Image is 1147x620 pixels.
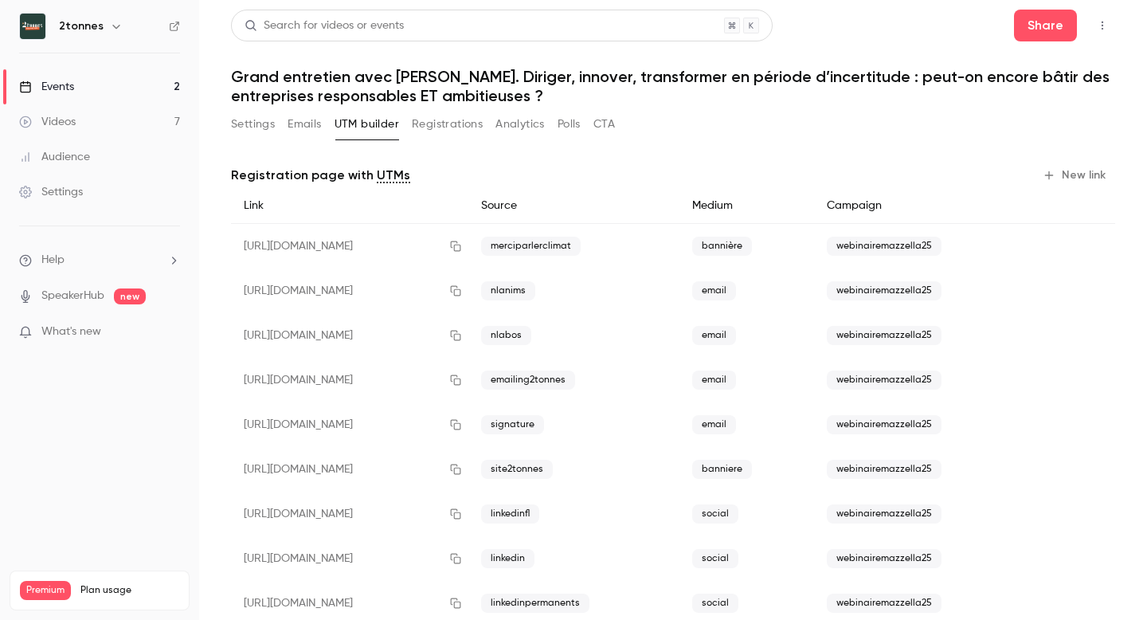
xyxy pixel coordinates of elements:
[20,14,45,39] img: 2tonnes
[231,166,410,185] p: Registration page with
[827,237,941,256] span: webinairemazzella25
[827,549,941,568] span: webinairemazzella25
[231,358,468,402] div: [URL][DOMAIN_NAME]
[692,371,736,390] span: email
[19,184,83,200] div: Settings
[231,269,468,313] div: [URL][DOMAIN_NAME]
[827,594,941,613] span: webinairemazzella25
[231,402,468,447] div: [URL][DOMAIN_NAME]
[692,326,736,345] span: email
[41,288,104,304] a: SpeakerHub
[161,325,180,339] iframe: Noticeable Trigger
[41,324,101,340] span: What's new
[679,188,814,224] div: Medium
[231,188,468,224] div: Link
[231,67,1115,105] h1: Grand entretien avec [PERSON_NAME]. Diriger, innover, transformer en période d’incertitude : peut...
[231,536,468,581] div: [URL][DOMAIN_NAME]
[814,188,1035,224] div: Campaign
[495,112,545,137] button: Analytics
[41,252,65,269] span: Help
[481,415,544,434] span: signature
[19,252,180,269] li: help-dropdown-opener
[481,281,535,300] span: nlanims
[288,112,321,137] button: Emails
[692,281,736,300] span: email
[692,504,738,524] span: social
[827,281,941,300] span: webinairemazzella25
[231,112,275,137] button: Settings
[59,18,104,34] h6: 2tonnes
[827,415,941,434] span: webinairemazzella25
[231,447,468,492] div: [URL][DOMAIN_NAME]
[20,581,71,600] span: Premium
[231,492,468,536] div: [URL][DOMAIN_NAME]
[692,237,752,256] span: bannière
[692,460,752,479] span: banniere
[231,224,468,269] div: [URL][DOMAIN_NAME]
[827,504,941,524] span: webinairemazzella25
[481,504,539,524] span: linkedinfl
[692,549,738,568] span: social
[827,460,941,479] span: webinairemazzella25
[114,288,146,304] span: new
[19,79,74,95] div: Events
[80,584,179,597] span: Plan usage
[19,114,76,130] div: Videos
[481,460,553,479] span: site2tonnes
[827,371,941,390] span: webinairemazzella25
[468,188,679,224] div: Source
[692,594,738,613] span: social
[412,112,483,137] button: Registrations
[593,112,615,137] button: CTA
[1036,163,1115,188] button: New link
[19,149,90,165] div: Audience
[692,415,736,434] span: email
[377,166,410,185] a: UTMs
[481,371,575,390] span: emailing2tonnes
[1014,10,1077,41] button: Share
[481,237,581,256] span: merciparlerclimat
[827,326,941,345] span: webinairemazzella25
[481,594,589,613] span: linkedinpermanents
[231,313,468,358] div: [URL][DOMAIN_NAME]
[481,549,534,568] span: linkedin
[335,112,399,137] button: UTM builder
[245,18,404,34] div: Search for videos or events
[481,326,531,345] span: nlabos
[558,112,581,137] button: Polls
